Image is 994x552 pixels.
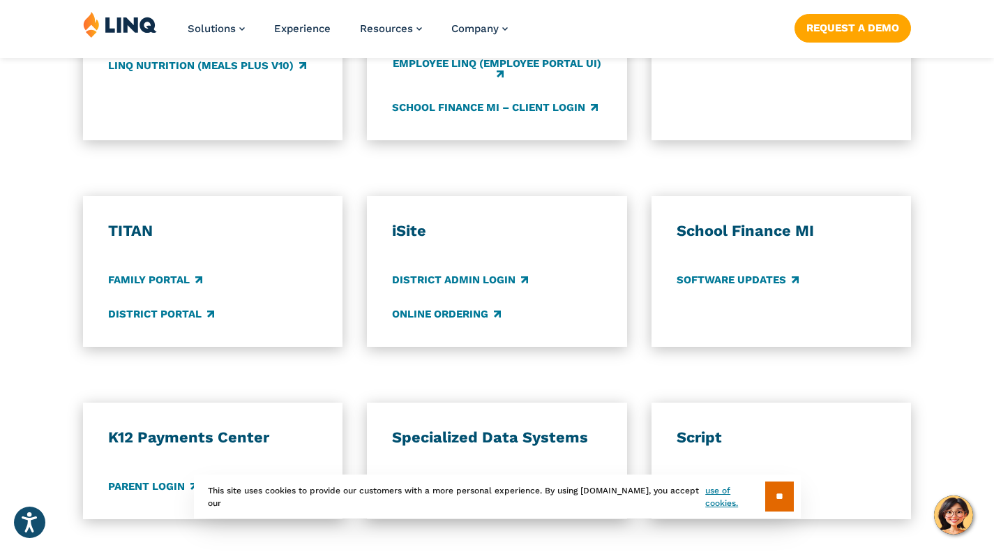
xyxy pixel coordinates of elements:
h3: Specialized Data Systems [392,428,602,447]
a: Solutions [188,22,245,35]
h3: iSite [392,221,602,241]
a: use of cookies. [705,484,765,509]
a: Family Portal [108,272,202,288]
span: Resources [360,22,413,35]
a: Software Updates [677,272,799,288]
h3: Script [677,428,887,447]
h3: School Finance MI [677,221,887,241]
h3: K12 Payments Center [108,428,318,447]
img: LINQ | K‑12 Software [83,11,157,38]
a: Company [451,22,508,35]
nav: Primary Navigation [188,11,508,57]
a: Online Ordering [392,306,501,322]
a: District Admin Login [392,272,528,288]
a: Request a Demo [795,14,911,42]
a: Experience [274,22,331,35]
a: Resources [360,22,422,35]
nav: Button Navigation [795,11,911,42]
button: Hello, have a question? Let’s chat. [934,495,973,535]
div: This site uses cookies to provide our customers with a more personal experience. By using [DOMAIN... [194,475,801,519]
span: Company [451,22,499,35]
a: District Portal [108,306,214,322]
span: Solutions [188,22,236,35]
a: LINQ Nutrition (Meals Plus v10) [108,58,306,73]
a: Employee LINQ (Employee Portal UI) [392,58,602,81]
a: Parent Login [108,479,197,494]
a: School Finance MI – Client Login [392,100,598,115]
h3: TITAN [108,221,318,241]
